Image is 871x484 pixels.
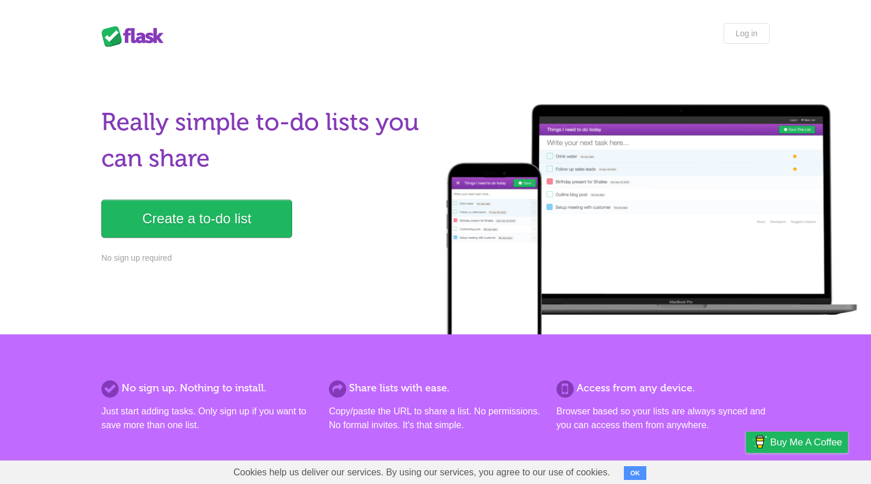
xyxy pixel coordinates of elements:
img: Buy me a coffee [752,432,767,452]
p: Browser based so your lists are always synced and you can access them from anywhere. [556,405,770,432]
p: Just start adding tasks. Only sign up if you want to save more than one list. [101,405,315,432]
h2: No sign up. Nothing to install. [101,380,315,396]
a: Buy me a coffee [746,432,848,453]
h2: Share lists with ease. [329,380,542,396]
a: Create a to-do list [101,200,292,238]
span: Buy me a coffee [770,432,842,452]
h2: Access from any device. [556,380,770,396]
p: No sign up required [101,252,429,264]
button: OK [624,466,646,480]
p: Copy/paste the URL to share a list. No permissions. No formal invites. It's that simple. [329,405,542,432]
span: Cookies help us deliver our services. By using our services, you agree to our use of cookies. [222,461,622,484]
a: Log in [724,23,770,44]
div: Flask Lists [101,26,171,47]
h1: Really simple to-do lists you can share [101,104,429,177]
